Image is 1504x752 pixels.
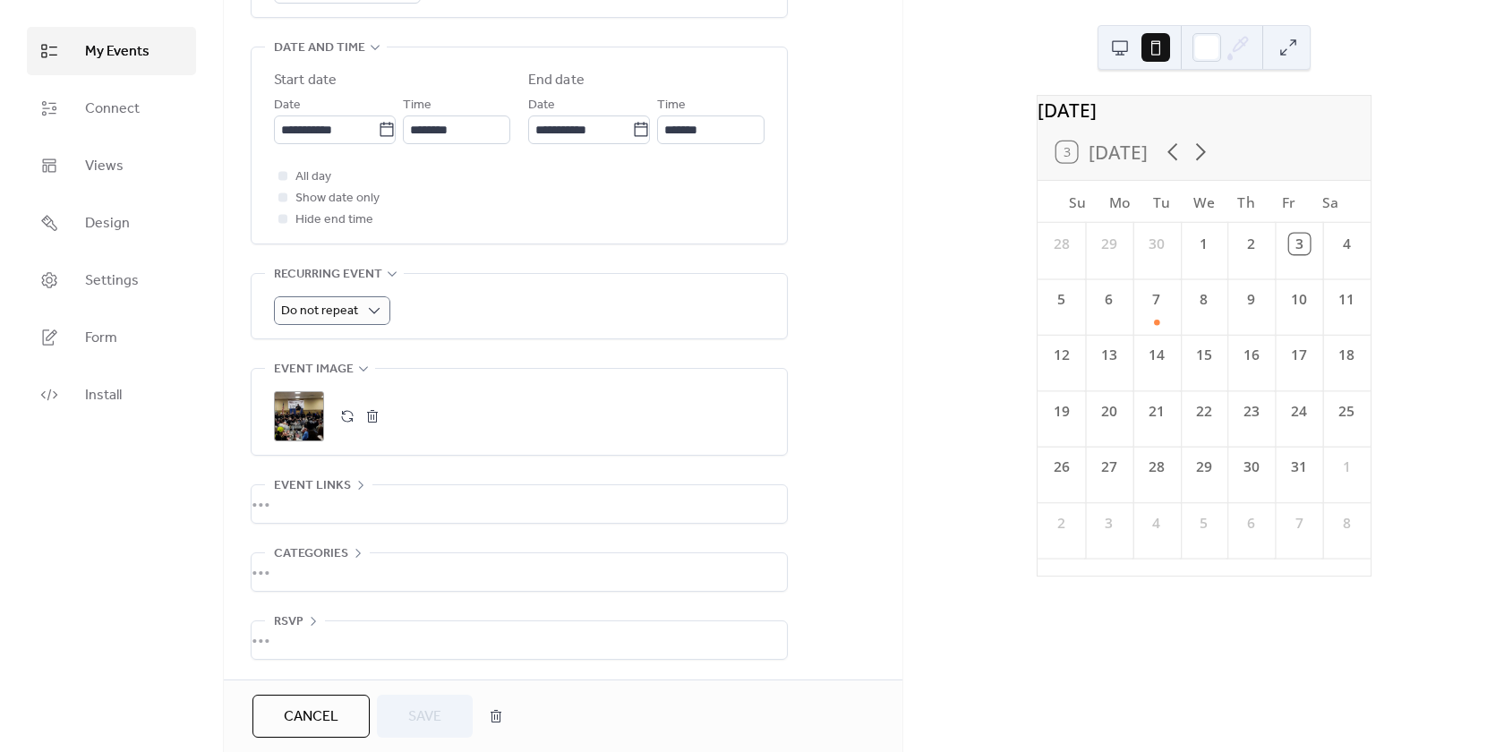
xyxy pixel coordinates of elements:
span: Design [85,213,130,235]
div: 3 [1288,234,1309,254]
div: 26 [1050,457,1071,477]
span: Install [85,385,122,406]
span: Cancel [284,706,338,728]
div: 11 [1336,289,1356,310]
div: Tu [1141,181,1183,223]
span: Date [274,95,301,116]
span: RSVP [274,611,303,633]
div: Fr [1267,181,1309,223]
span: Settings [85,270,139,292]
span: Recurring event [274,264,382,286]
span: Hide end time [295,209,373,231]
div: 23 [1241,401,1261,422]
span: All day [295,167,331,188]
div: 25 [1336,401,1356,422]
div: Mo [1098,181,1141,223]
div: 31 [1288,457,1309,477]
span: Event links [274,475,351,497]
div: 28 [1146,457,1166,477]
div: Su [1055,181,1098,223]
a: Views [27,141,196,190]
div: 6 [1098,289,1119,310]
div: 30 [1146,234,1166,254]
a: Design [27,199,196,247]
div: ••• [252,485,787,523]
div: We [1183,181,1225,223]
a: Install [27,371,196,419]
span: Connect [85,98,140,120]
div: 24 [1288,401,1309,422]
div: 29 [1098,234,1119,254]
div: 16 [1241,346,1261,366]
span: Event image [274,359,354,380]
div: 30 [1241,457,1261,477]
div: Th [1225,181,1267,223]
div: ; [274,391,324,441]
div: 13 [1098,346,1119,366]
div: ••• [252,621,787,659]
div: 10 [1288,289,1309,310]
div: 1 [1336,457,1356,477]
div: 4 [1146,513,1166,534]
span: Time [403,95,432,116]
div: 8 [1336,513,1356,534]
div: 7 [1146,289,1166,310]
span: Categories [274,543,348,565]
div: 22 [1193,401,1214,422]
span: Show date only [295,188,380,209]
div: 1 [1193,234,1214,254]
div: 2 [1241,234,1261,254]
div: 28 [1050,234,1071,254]
div: 12 [1050,346,1071,366]
span: Do not repeat [281,299,358,323]
button: Cancel [252,695,370,738]
div: 7 [1288,513,1309,534]
span: Date [528,95,555,116]
div: 3 [1098,513,1119,534]
div: 18 [1336,346,1356,366]
div: 19 [1050,401,1071,422]
div: ••• [252,553,787,591]
div: Start date [274,70,337,91]
div: 29 [1193,457,1214,477]
div: 5 [1050,289,1071,310]
div: 27 [1098,457,1119,477]
div: 5 [1193,513,1214,534]
div: 8 [1193,289,1214,310]
div: 2 [1050,513,1071,534]
span: Form [85,328,117,349]
a: Settings [27,256,196,304]
span: My Events [85,41,150,63]
a: Connect [27,84,196,132]
span: Views [85,156,124,177]
div: [DATE] [1038,96,1371,124]
div: Sa [1309,181,1351,223]
span: Time [657,95,686,116]
a: My Events [27,27,196,75]
div: 15 [1193,346,1214,366]
span: Date and time [274,38,365,59]
a: Form [27,313,196,362]
div: 17 [1288,346,1309,366]
div: 20 [1098,401,1119,422]
div: End date [528,70,585,91]
div: 6 [1241,513,1261,534]
div: 14 [1146,346,1166,366]
div: 4 [1336,234,1356,254]
div: 9 [1241,289,1261,310]
div: 21 [1146,401,1166,422]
